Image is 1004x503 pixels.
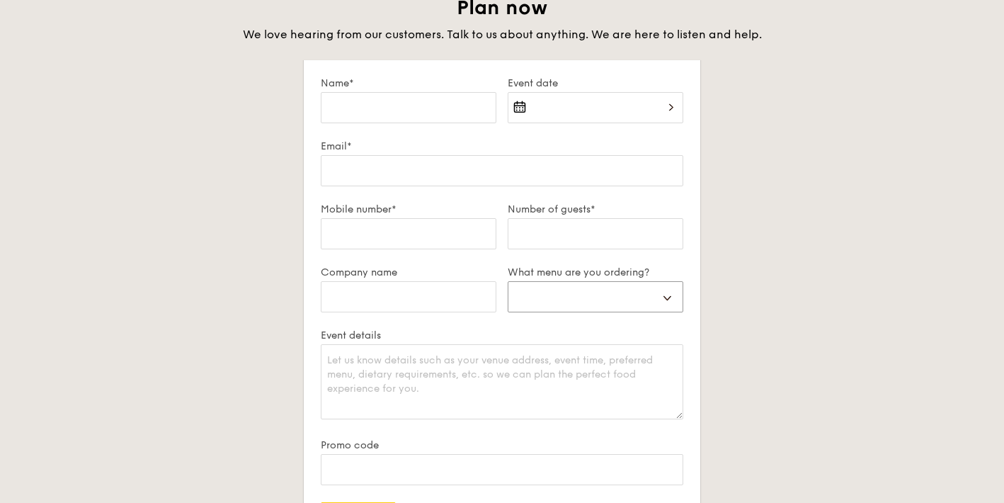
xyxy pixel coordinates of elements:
[508,77,683,89] label: Event date
[321,77,496,89] label: Name*
[321,329,683,341] label: Event details
[508,266,683,278] label: What menu are you ordering?
[321,439,683,451] label: Promo code
[508,203,683,215] label: Number of guests*
[321,140,683,152] label: Email*
[243,28,762,41] span: We love hearing from our customers. Talk to us about anything. We are here to listen and help.
[321,266,496,278] label: Company name
[321,344,683,419] textarea: Let us know details such as your venue address, event time, preferred menu, dietary requirements,...
[321,203,496,215] label: Mobile number*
